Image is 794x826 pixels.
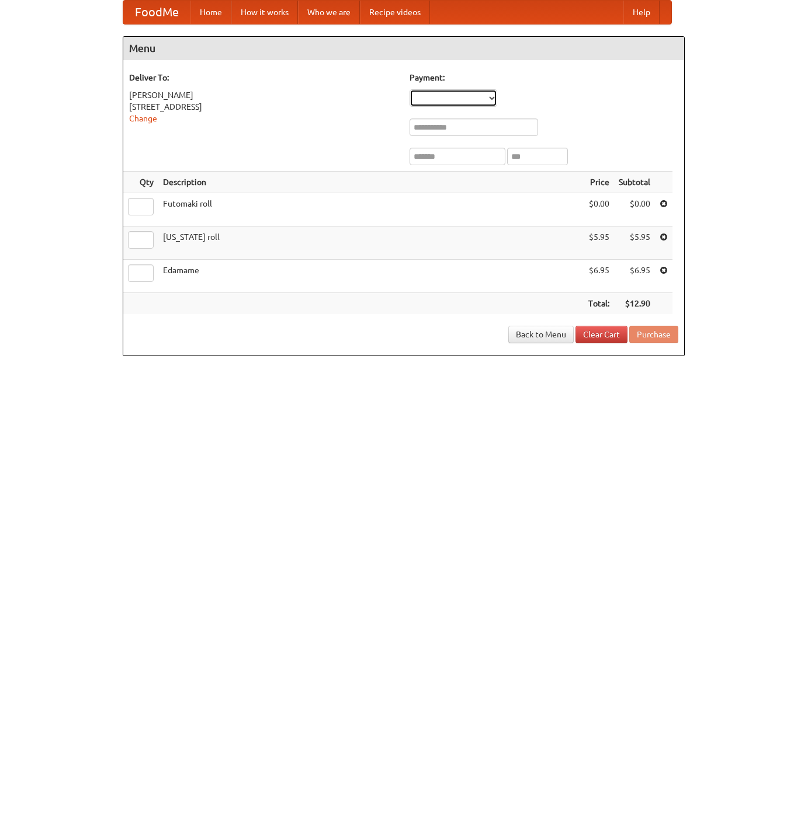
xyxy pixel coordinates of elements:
th: Price [584,172,614,193]
td: Futomaki roll [158,193,584,226]
div: [PERSON_NAME] [129,89,398,101]
h5: Payment: [410,72,678,83]
th: Subtotal [614,172,655,193]
h5: Deliver To: [129,72,398,83]
th: Description [158,172,584,193]
a: Who we are [298,1,360,24]
th: Total: [584,293,614,315]
td: [US_STATE] roll [158,226,584,260]
a: Clear Cart [575,326,627,343]
a: FoodMe [123,1,190,24]
td: $0.00 [614,193,655,226]
a: Change [129,114,157,123]
div: [STREET_ADDRESS] [129,101,398,113]
a: Back to Menu [508,326,574,343]
td: Edamame [158,260,584,293]
th: $12.90 [614,293,655,315]
h4: Menu [123,37,684,60]
a: How it works [231,1,298,24]
td: $5.95 [584,226,614,260]
button: Purchase [629,326,678,343]
td: $6.95 [584,260,614,293]
th: Qty [123,172,158,193]
td: $5.95 [614,226,655,260]
td: $0.00 [584,193,614,226]
td: $6.95 [614,260,655,293]
a: Home [190,1,231,24]
a: Help [623,1,660,24]
a: Recipe videos [360,1,430,24]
